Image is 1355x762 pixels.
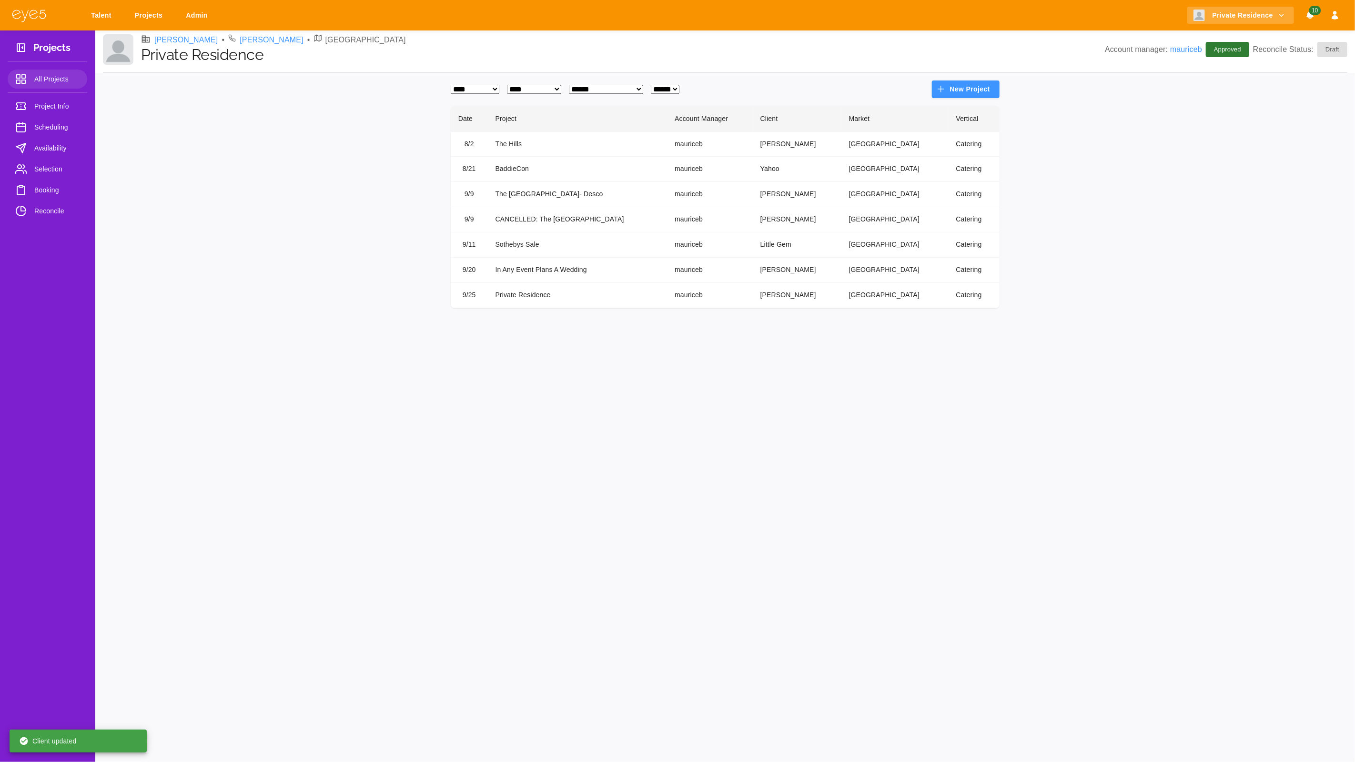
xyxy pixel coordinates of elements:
[841,182,949,207] td: [GEOGRAPHIC_DATA]
[19,732,76,750] div: Client updated
[8,160,87,179] a: Selection
[753,232,841,258] td: Little Gem
[129,7,172,24] a: Projects
[325,34,406,46] p: [GEOGRAPHIC_DATA]
[222,34,225,46] li: •
[949,182,1000,207] td: Catering
[753,157,841,182] td: Yahoo
[8,97,87,116] a: Project Info
[753,283,841,308] td: [PERSON_NAME]
[458,214,480,225] div: 9/9
[949,232,1000,258] td: Catering
[753,182,841,207] td: [PERSON_NAME]
[488,283,667,308] td: Private Residence
[841,157,949,182] td: [GEOGRAPHIC_DATA]
[488,157,667,182] td: BaddieCon
[667,157,753,182] td: mauriceb
[841,283,949,308] td: [GEOGRAPHIC_DATA]
[488,258,667,283] td: In Any Event Plans A Wedding
[1208,45,1247,54] span: Approved
[753,258,841,283] td: [PERSON_NAME]
[103,34,133,65] img: Client logo
[841,131,949,157] td: [GEOGRAPHIC_DATA]
[949,258,1000,283] td: Catering
[1193,10,1205,21] img: Client logo
[667,283,753,308] td: mauriceb
[667,232,753,258] td: mauriceb
[8,201,87,221] a: Reconcile
[1187,7,1294,24] button: Private Residence
[753,106,841,132] th: Client
[458,290,480,301] div: 9/25
[34,184,80,196] span: Booking
[307,34,310,46] li: •
[488,207,667,232] td: CANCELLED: The [GEOGRAPHIC_DATA]
[1253,42,1347,57] p: Reconcile Status:
[949,131,1000,157] td: Catering
[1302,7,1319,24] button: Notifications
[753,131,841,157] td: [PERSON_NAME]
[458,189,480,200] div: 9/9
[949,207,1000,232] td: Catering
[488,131,667,157] td: The Hills
[667,182,753,207] td: mauriceb
[667,258,753,283] td: mauriceb
[34,205,80,217] span: Reconcile
[154,34,218,46] a: [PERSON_NAME]
[949,106,1000,132] th: Vertical
[34,142,80,154] span: Availability
[11,9,47,22] img: eye5
[1320,45,1345,54] span: Draft
[8,139,87,158] a: Availability
[488,106,667,132] th: Project
[1309,6,1321,15] span: 10
[932,80,1000,98] button: New Project
[8,180,87,200] a: Booking
[841,207,949,232] td: [GEOGRAPHIC_DATA]
[667,106,753,132] th: Account Manager
[180,7,217,24] a: Admin
[33,42,71,57] h3: Projects
[458,265,480,275] div: 9/20
[949,157,1000,182] td: Catering
[451,106,488,132] th: Date
[753,207,841,232] td: [PERSON_NAME]
[8,70,87,89] a: All Projects
[458,139,480,150] div: 8/2
[85,7,121,24] a: Talent
[240,34,303,46] a: [PERSON_NAME]
[34,163,80,175] span: Selection
[841,232,949,258] td: [GEOGRAPHIC_DATA]
[488,232,667,258] td: Sothebys Sale
[667,131,753,157] td: mauriceb
[488,182,667,207] td: The [GEOGRAPHIC_DATA]- Desco
[8,118,87,137] a: Scheduling
[949,283,1000,308] td: Catering
[141,46,1105,64] h1: Private Residence
[1170,45,1202,53] a: mauriceb
[458,164,480,174] div: 8/21
[34,73,80,85] span: All Projects
[458,240,480,250] div: 9/11
[841,106,949,132] th: Market
[667,207,753,232] td: mauriceb
[34,100,80,112] span: Project Info
[1105,44,1202,55] p: Account manager:
[841,258,949,283] td: [GEOGRAPHIC_DATA]
[34,121,80,133] span: Scheduling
